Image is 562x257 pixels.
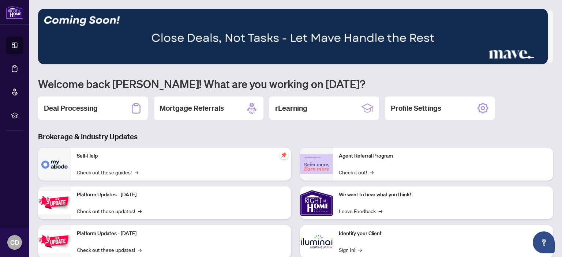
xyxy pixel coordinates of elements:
[339,207,382,215] a: Leave Feedback→
[339,168,374,176] a: Check it out!→
[339,230,547,238] p: Identify your Client
[38,9,548,64] img: Slide 3
[138,246,142,254] span: →
[517,57,520,60] button: 3
[77,246,142,254] a: Check out these updates!→
[38,191,71,214] img: Platform Updates - July 21, 2025
[38,77,553,91] h1: Welcome back [PERSON_NAME]! What are you working on [DATE]?
[339,246,362,254] a: Sign In!→
[275,103,307,113] h2: rLearning
[370,168,374,176] span: →
[339,152,547,160] p: Agent Referral Program
[505,57,508,60] button: 1
[537,57,540,60] button: 5
[38,132,553,142] h3: Brokerage & Industry Updates
[511,57,514,60] button: 2
[77,207,142,215] a: Check out these updates!→
[44,103,98,113] h2: Deal Processing
[391,103,441,113] h2: Profile Settings
[543,57,546,60] button: 6
[6,5,23,19] img: logo
[10,237,19,247] span: CD
[77,230,285,238] p: Platform Updates - [DATE]
[358,246,362,254] span: →
[280,151,288,159] span: pushpin
[300,154,333,174] img: Agent Referral Program
[38,230,71,253] img: Platform Updates - July 8, 2025
[339,191,547,199] p: We want to hear what you think!
[38,148,71,181] img: Self-Help
[522,57,534,60] button: 4
[77,168,138,176] a: Check out these guides!→
[300,186,333,219] img: We want to hear what you think!
[77,152,285,160] p: Self-Help
[379,207,382,215] span: →
[135,168,138,176] span: →
[77,191,285,199] p: Platform Updates - [DATE]
[160,103,224,113] h2: Mortgage Referrals
[138,207,142,215] span: →
[533,231,555,253] button: Open asap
